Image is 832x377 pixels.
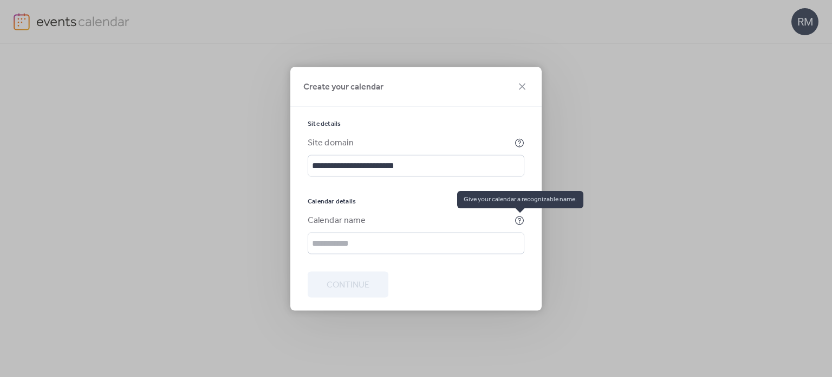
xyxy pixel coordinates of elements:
[308,136,512,149] div: Site domain
[303,80,383,93] span: Create your calendar
[308,119,341,128] span: Site details
[457,191,583,208] span: Give your calendar a recognizable name.
[308,197,356,206] span: Calendar details
[308,214,512,227] div: Calendar name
